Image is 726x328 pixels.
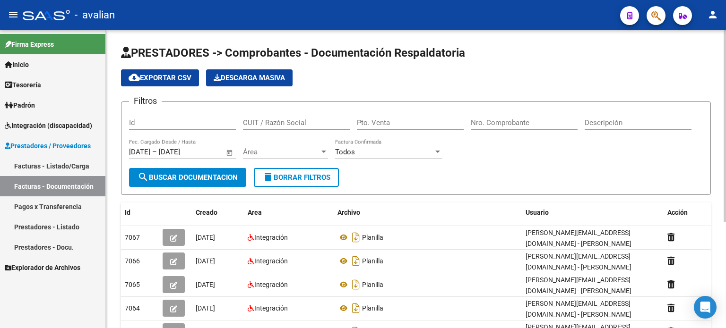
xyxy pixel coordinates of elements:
[254,257,288,265] span: Integración
[254,168,339,187] button: Borrar Filtros
[121,46,465,59] span: PRESTADORES -> Comprobantes - Documentación Respaldatoria
[707,9,718,20] mat-icon: person
[196,209,217,216] span: Creado
[244,202,334,223] datatable-header-cell: Area
[196,281,215,288] span: [DATE]
[5,80,41,90] span: Tesorería
[334,202,522,223] datatable-header-cell: Archivo
[225,147,235,158] button: Open calendar
[350,301,362,316] i: Descargar documento
[5,262,80,273] span: Explorador de Archivos
[192,202,244,223] datatable-header-cell: Creado
[138,171,149,183] mat-icon: search
[138,173,238,182] span: Buscar Documentacion
[337,209,360,216] span: Archivo
[125,234,140,241] span: 7067
[254,304,288,312] span: Integración
[694,296,717,319] div: Open Intercom Messenger
[5,120,92,131] span: Integración (discapacidad)
[248,209,262,216] span: Area
[196,304,215,312] span: [DATE]
[350,230,362,245] i: Descargar documento
[526,229,631,247] span: [PERSON_NAME][EMAIL_ADDRESS][DOMAIN_NAME] - [PERSON_NAME]
[254,281,288,288] span: Integración
[125,304,140,312] span: 7064
[526,300,631,318] span: [PERSON_NAME][EMAIL_ADDRESS][DOMAIN_NAME] - [PERSON_NAME]
[243,148,320,156] span: Área
[196,234,215,241] span: [DATE]
[5,59,29,70] span: Inicio
[129,72,140,83] mat-icon: cloud_download
[664,202,711,223] datatable-header-cell: Acción
[526,276,631,294] span: [PERSON_NAME][EMAIL_ADDRESS][DOMAIN_NAME] - [PERSON_NAME]
[129,94,162,108] h3: Filtros
[152,148,157,156] span: –
[214,74,285,82] span: Descarga Masiva
[522,202,664,223] datatable-header-cell: Usuario
[362,257,383,265] span: Planilla
[362,281,383,288] span: Planilla
[335,148,355,156] span: Todos
[254,234,288,241] span: Integración
[125,281,140,288] span: 7065
[362,304,383,312] span: Planilla
[121,202,159,223] datatable-header-cell: Id
[129,74,191,82] span: Exportar CSV
[526,209,549,216] span: Usuario
[206,69,293,86] app-download-masive: Descarga masiva de comprobantes (adjuntos)
[362,234,383,241] span: Planilla
[262,173,330,182] span: Borrar Filtros
[526,252,631,271] span: [PERSON_NAME][EMAIL_ADDRESS][DOMAIN_NAME] - [PERSON_NAME]
[125,257,140,265] span: 7066
[129,168,246,187] button: Buscar Documentacion
[5,39,54,50] span: Firma Express
[159,148,205,156] input: Fecha fin
[196,257,215,265] span: [DATE]
[8,9,19,20] mat-icon: menu
[129,148,150,156] input: Fecha inicio
[262,171,274,183] mat-icon: delete
[5,141,91,151] span: Prestadores / Proveedores
[350,277,362,292] i: Descargar documento
[667,209,688,216] span: Acción
[5,100,35,110] span: Padrón
[350,253,362,269] i: Descargar documento
[206,69,293,86] button: Descarga Masiva
[121,69,199,86] button: Exportar CSV
[75,5,115,25] span: - avalian
[125,209,130,216] span: Id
